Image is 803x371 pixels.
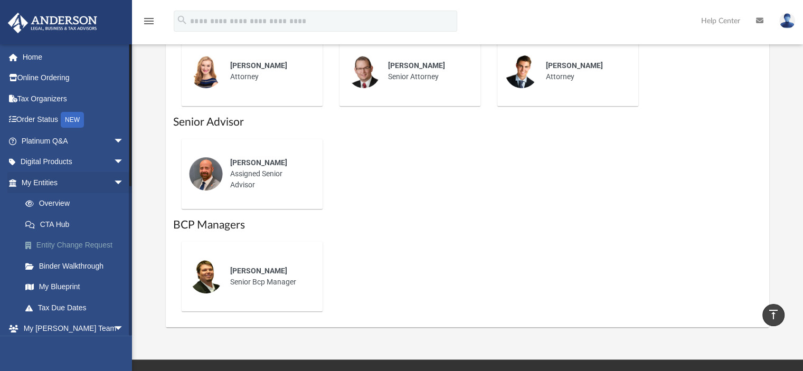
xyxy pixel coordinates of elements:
[15,277,135,298] a: My Blueprint
[173,115,762,130] h1: Senior Advisor
[114,172,135,194] span: arrow_drop_down
[114,318,135,340] span: arrow_drop_down
[230,267,287,275] span: [PERSON_NAME]
[114,130,135,152] span: arrow_drop_down
[539,53,631,90] div: Attorney
[5,13,100,33] img: Anderson Advisors Platinum Portal
[61,112,84,128] div: NEW
[7,68,140,89] a: Online Ordering
[143,20,155,27] a: menu
[7,130,140,151] a: Platinum Q&Aarrow_drop_down
[15,255,140,277] a: Binder Walkthrough
[230,158,287,167] span: [PERSON_NAME]
[15,297,140,318] a: Tax Due Dates
[223,150,315,198] div: Assigned Senior Advisor
[189,260,223,293] img: thumbnail
[7,109,140,131] a: Order StatusNEW
[189,54,223,88] img: thumbnail
[15,235,140,256] a: Entity Change Request
[388,61,445,70] span: [PERSON_NAME]
[143,15,155,27] i: menu
[15,214,140,235] a: CTA Hub
[767,308,780,321] i: vertical_align_top
[779,13,795,28] img: User Pic
[223,53,315,90] div: Attorney
[505,54,539,88] img: thumbnail
[189,157,223,191] img: thumbnail
[7,151,140,173] a: Digital Productsarrow_drop_down
[114,151,135,173] span: arrow_drop_down
[173,217,762,233] h1: BCP Managers
[762,304,785,326] a: vertical_align_top
[15,193,140,214] a: Overview
[381,53,473,90] div: Senior Attorney
[546,61,603,70] span: [PERSON_NAME]
[7,46,140,68] a: Home
[176,14,188,26] i: search
[347,54,381,88] img: thumbnail
[223,258,315,295] div: Senior Bcp Manager
[230,61,287,70] span: [PERSON_NAME]
[7,172,140,193] a: My Entitiesarrow_drop_down
[7,318,135,339] a: My [PERSON_NAME] Teamarrow_drop_down
[7,88,140,109] a: Tax Organizers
